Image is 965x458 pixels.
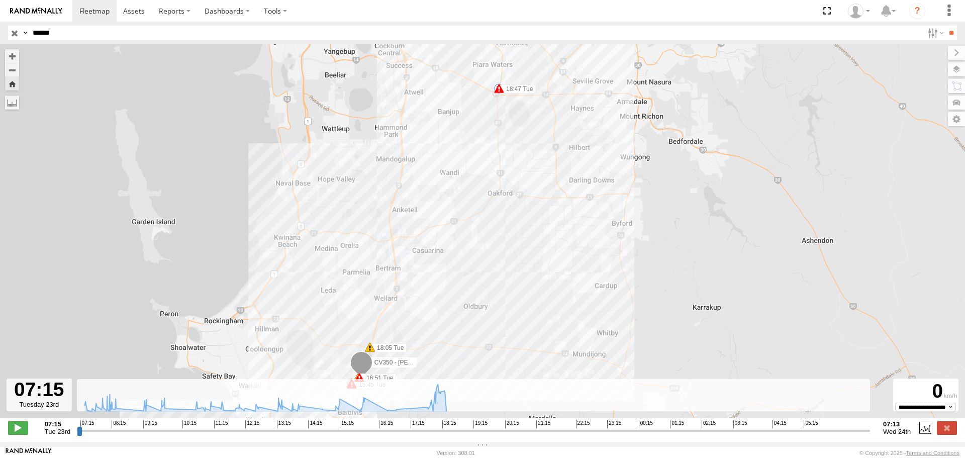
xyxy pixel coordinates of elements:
[6,448,52,458] a: Visit our Website
[536,420,550,428] span: 21:15
[733,420,747,428] span: 03:15
[370,343,407,352] label: 18:05 Tue
[773,420,787,428] span: 04:15
[214,420,228,428] span: 11:15
[437,450,475,456] div: Version: 308.01
[924,26,945,40] label: Search Filter Options
[5,63,19,77] button: Zoom out
[639,420,653,428] span: 00:15
[277,420,291,428] span: 13:15
[374,359,448,366] span: CV350 - [PERSON_NAME]
[859,450,959,456] div: © Copyright 2025 -
[576,420,590,428] span: 22:15
[906,450,959,456] a: Terms and Conditions
[909,3,925,19] i: ?
[670,420,684,428] span: 01:15
[143,420,157,428] span: 09:15
[245,420,259,428] span: 12:15
[844,4,874,19] div: Dean Richter
[80,420,94,428] span: 07:15
[8,421,28,434] label: Play/Stop
[308,420,322,428] span: 14:15
[5,96,19,110] label: Measure
[353,374,363,384] div: 10
[442,420,456,428] span: 18:15
[473,420,488,428] span: 19:15
[5,77,19,90] button: Zoom Home
[21,26,29,40] label: Search Query
[411,420,425,428] span: 17:15
[948,112,965,126] label: Map Settings
[379,420,393,428] span: 16:15
[883,428,911,435] span: Wed 24th Sep 2025
[182,420,197,428] span: 10:15
[112,420,126,428] span: 08:15
[895,380,957,403] div: 0
[45,420,70,428] strong: 07:15
[702,420,716,428] span: 02:15
[937,421,957,434] label: Close
[10,8,62,15] img: rand-logo.svg
[359,374,396,383] label: 16:51 Tue
[340,420,354,428] span: 15:15
[499,84,536,94] label: 18:47 Tue
[5,49,19,63] button: Zoom in
[607,420,621,428] span: 23:15
[45,428,70,435] span: Tue 23rd Sep 2025
[505,420,519,428] span: 20:15
[804,420,818,428] span: 05:15
[883,420,911,428] strong: 07:13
